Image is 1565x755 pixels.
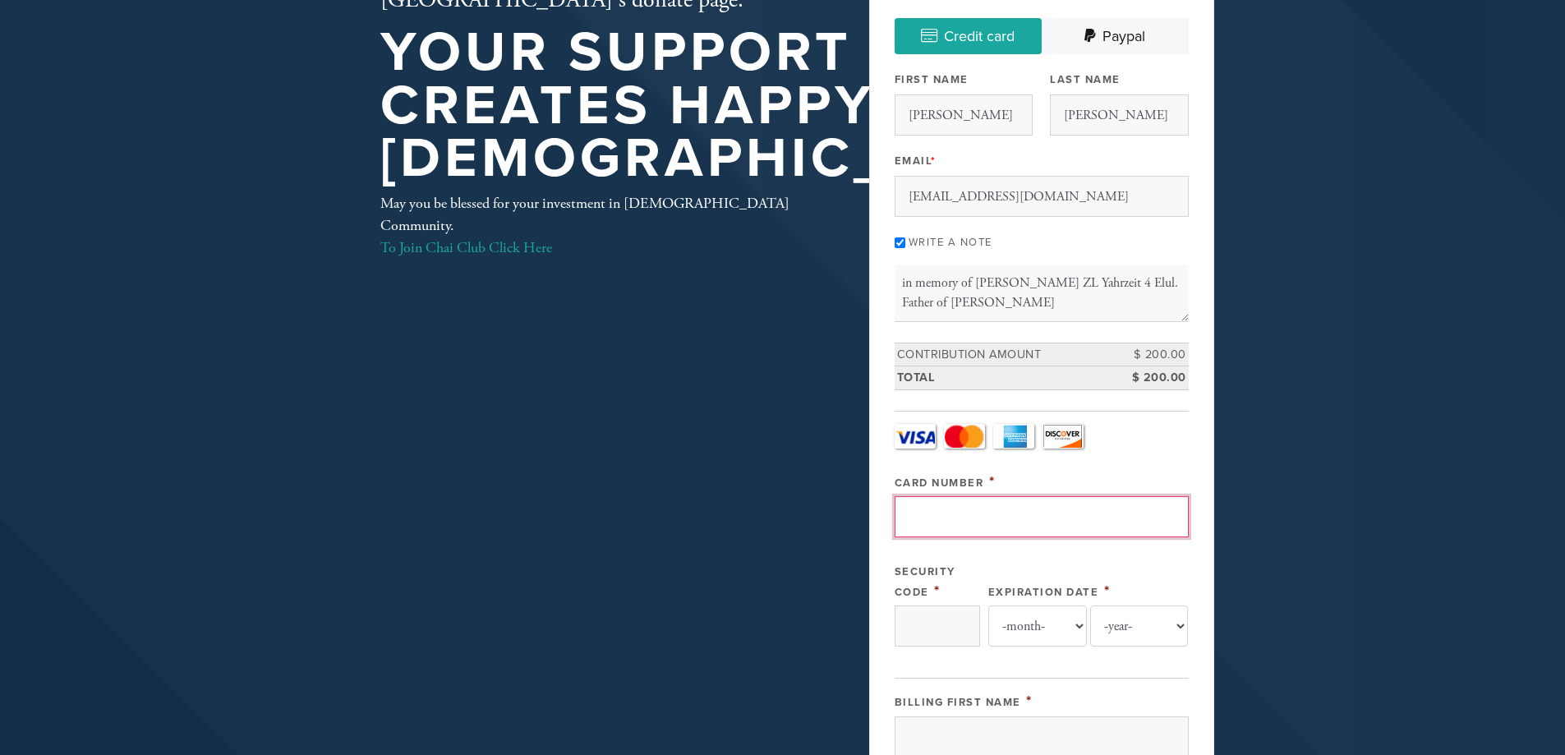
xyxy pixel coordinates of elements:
td: Contribution Amount [895,343,1115,366]
a: Paypal [1042,18,1189,54]
span: This field is required. [989,472,996,490]
a: To Join Chai Club Click Here [380,238,552,257]
a: Discover [1043,424,1084,449]
label: Email [895,154,937,168]
h1: Your support creates happy [DEMOGRAPHIC_DATA]! [380,26,1085,186]
select: Expiration Date year [1090,605,1189,647]
label: Expiration Date [988,586,1099,599]
select: Expiration Date month [988,605,1087,647]
label: Billing First Name [895,696,1021,709]
span: This field is required. [1026,692,1033,710]
a: Credit card [895,18,1042,54]
label: First Name [895,72,969,87]
label: Card Number [895,476,984,490]
label: Write a note [909,236,992,249]
td: $ 200.00 [1115,366,1189,390]
span: This field is required. [931,154,937,168]
a: Visa [895,424,936,449]
label: Last Name [1050,72,1121,87]
label: Security Code [895,565,955,599]
td: $ 200.00 [1115,343,1189,366]
span: This field is required. [934,582,941,600]
div: May you be blessed for your investment in [DEMOGRAPHIC_DATA] Community. [380,192,816,259]
a: MasterCard [944,424,985,449]
td: Total [895,366,1115,390]
a: Amex [993,424,1034,449]
span: This field is required. [1104,582,1111,600]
